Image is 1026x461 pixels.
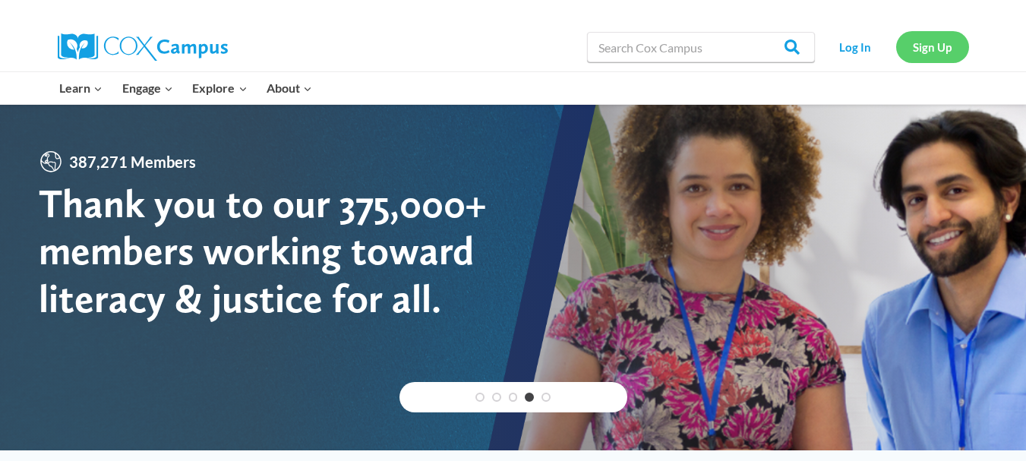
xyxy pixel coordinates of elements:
[475,393,485,402] a: 1
[58,33,228,61] img: Cox Campus
[50,72,322,104] nav: Primary Navigation
[183,72,257,104] button: Child menu of Explore
[822,31,969,62] nav: Secondary Navigation
[822,31,889,62] a: Log In
[50,72,113,104] button: Child menu of Learn
[541,393,551,402] a: 5
[492,393,501,402] a: 2
[63,150,202,174] span: 387,271 Members
[39,180,513,322] div: Thank you to our 375,000+ members working toward literacy & justice for all.
[896,31,969,62] a: Sign Up
[112,72,183,104] button: Child menu of Engage
[509,393,518,402] a: 3
[257,72,322,104] button: Child menu of About
[525,393,534,402] a: 4
[587,32,815,62] input: Search Cox Campus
